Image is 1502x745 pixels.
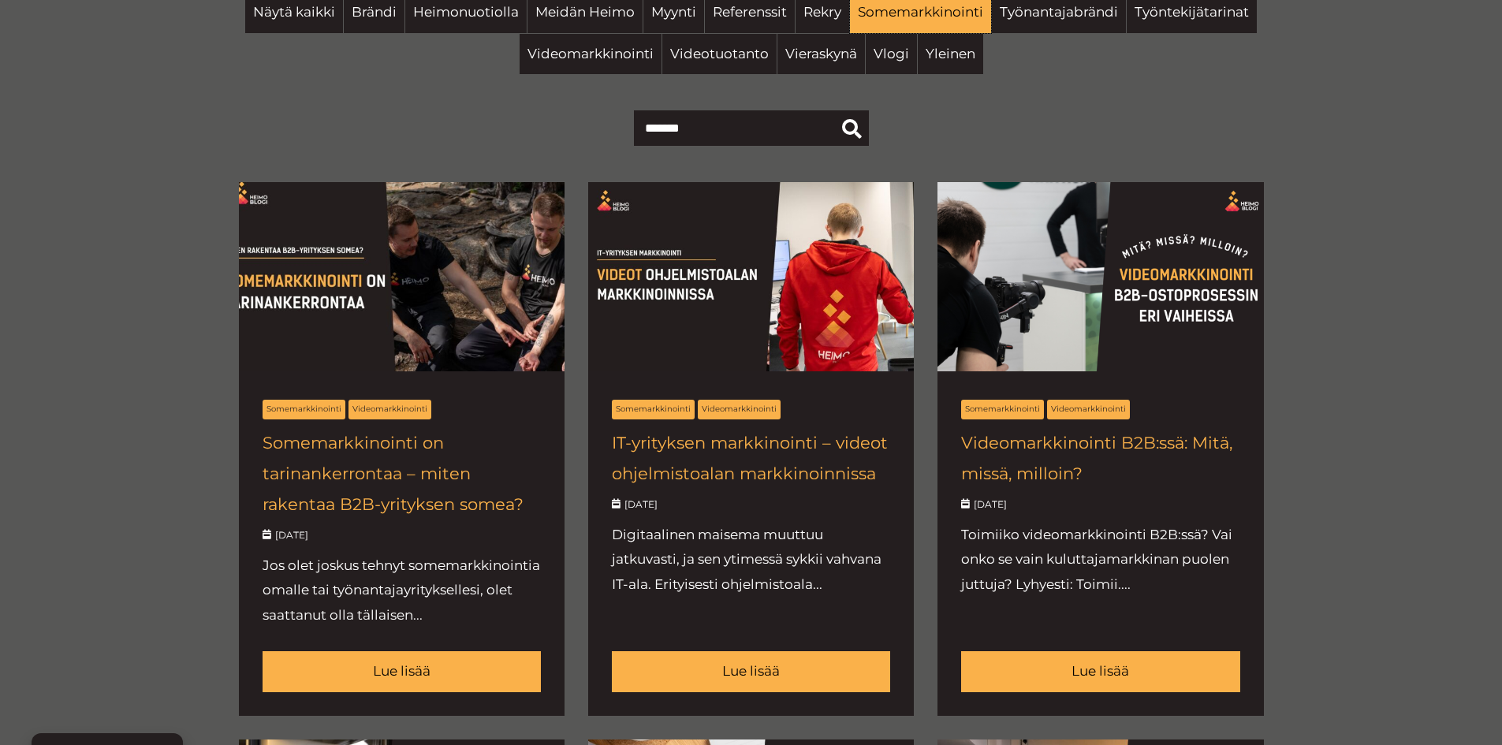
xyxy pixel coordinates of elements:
a: Videomarkkinointi [520,34,662,75]
a: Vlogi [866,34,917,75]
span: Vieraskynä [785,42,857,67]
span: Yleinen [926,42,975,67]
span: Videotuotanto [670,42,769,67]
a: Vieraskynä [777,34,865,75]
a: Videotuotanto [662,34,777,75]
a: Yleinen [918,34,983,75]
span: Vlogi [874,42,909,67]
span: Videomarkkinointi [527,42,654,67]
